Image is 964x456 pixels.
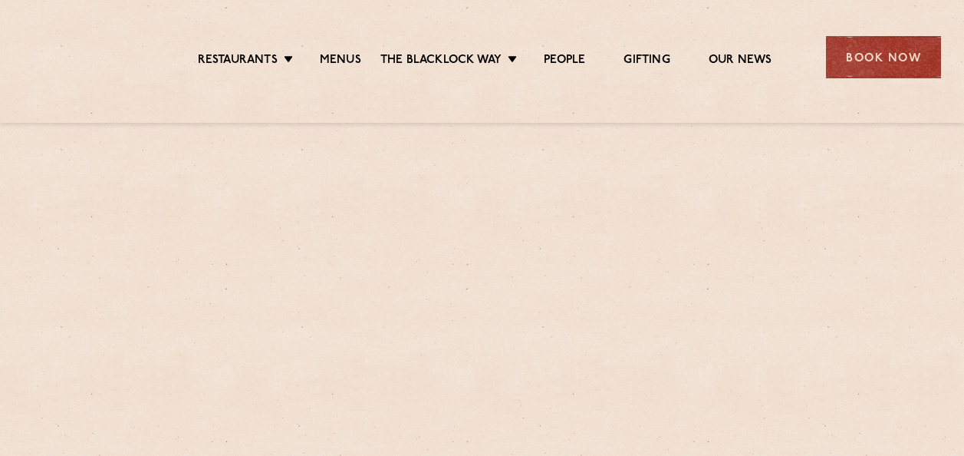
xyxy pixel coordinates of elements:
[198,53,278,70] a: Restaurants
[380,53,502,70] a: The Blacklock Way
[623,53,670,70] a: Gifting
[320,53,361,70] a: Menus
[826,36,941,78] div: Book Now
[23,15,151,100] img: svg%3E
[544,53,585,70] a: People
[709,53,772,70] a: Our News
